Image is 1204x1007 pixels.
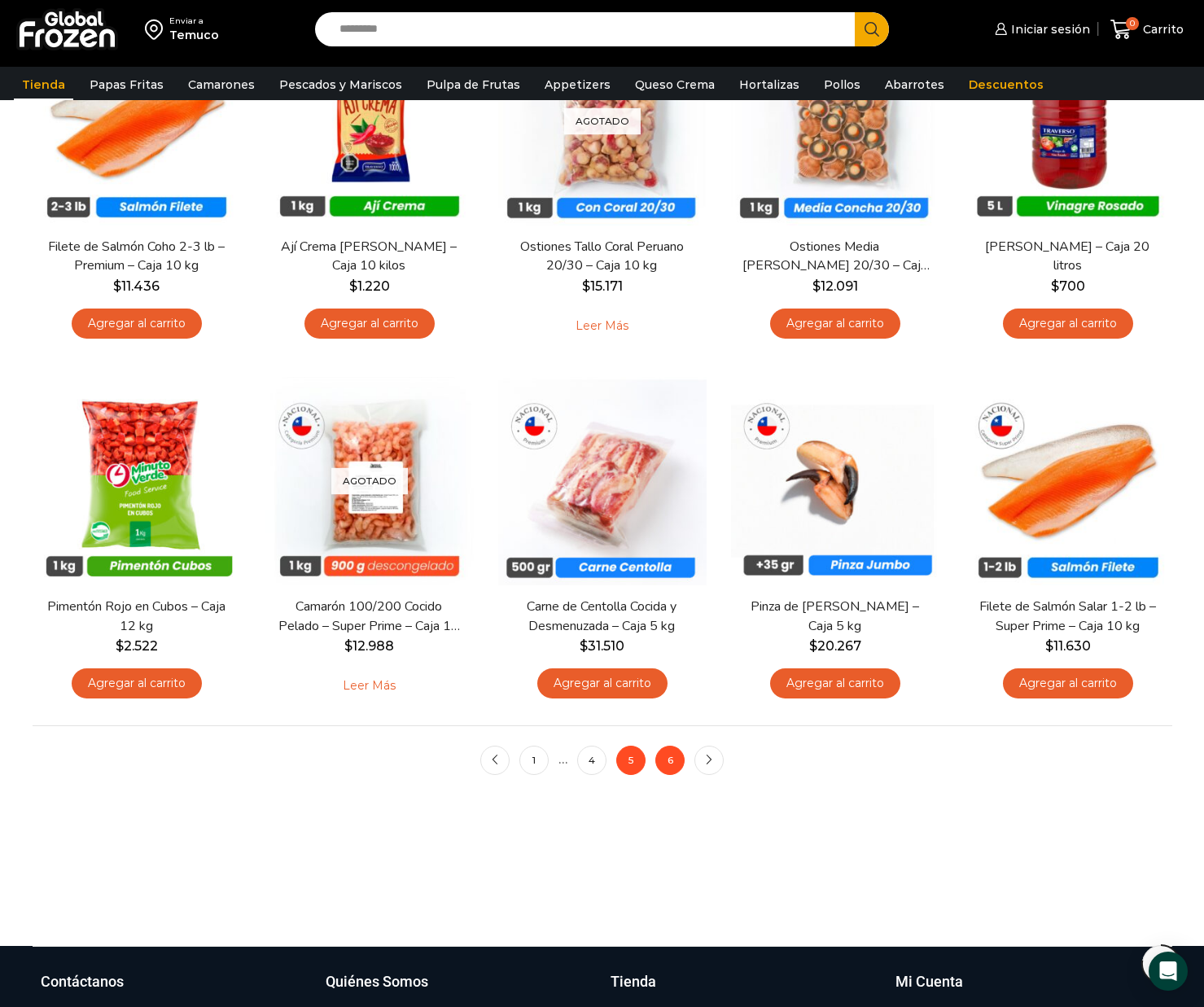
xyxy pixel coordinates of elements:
[1045,638,1091,654] bdi: 11.630
[855,12,889,46] button: Search button
[564,108,641,135] p: Agotado
[582,278,590,294] span: $
[812,278,858,294] bdi: 12.091
[81,69,172,100] a: Papas Fritas
[655,746,685,775] a: 6
[895,971,963,992] h3: Mi Cuenta
[1003,309,1133,339] a: Agregar al carrito: “Vinagre Rosado Traverso - Caja 20 litros”
[974,598,1161,635] a: Filete de Salmón Salar 1-2 lb – Super Prime – Caja 10 kg
[344,638,352,654] span: $
[113,278,121,294] span: $
[349,278,357,294] span: $
[349,278,390,294] bdi: 1.220
[770,309,900,339] a: Agregar al carrito: “Ostiones Media Concha Peruano 20/30 - Caja 10 kg”
[1007,21,1090,37] span: Iniciar sesión
[974,238,1161,275] a: [PERSON_NAME] – Caja 20 litros
[616,746,646,775] span: 5
[72,668,202,698] a: Agregar al carrito: “Pimentón Rojo en Cubos - Caja 12 kg”
[519,746,549,775] a: 1
[550,309,654,343] a: Leé más sobre “Ostiones Tallo Coral Peruano 20/30 - Caja 10 kg”
[72,309,202,339] a: Agregar al carrito: “Filete de Salmón Coho 2-3 lb - Premium - Caja 10 kg”
[731,69,808,100] a: Hortalizas
[1139,21,1184,37] span: Carrito
[304,309,435,339] a: Agregar al carrito: “Ají Crema Traverso - Caja 10 kilos”
[169,15,219,27] div: Enviar a
[809,638,817,654] span: $
[145,15,169,43] img: address-field-icon.svg
[14,69,73,100] a: Tienda
[961,69,1052,100] a: Descuentos
[418,69,528,100] a: Pulpa de Frutas
[580,638,624,654] bdi: 31.510
[627,69,723,100] a: Queso Crema
[42,598,230,635] a: Pimentón Rojo en Cubos – Caja 12 kg
[1106,11,1188,49] a: 0 Carrito
[582,278,623,294] bdi: 15.171
[169,27,219,43] div: Temuco
[812,278,821,294] span: $
[275,238,462,275] a: Ají Crema [PERSON_NAME] – Caja 10 kilos
[770,668,900,698] a: Agregar al carrito: “Pinza de Jaiba Jumbo - Caja 5 kg”
[1003,668,1133,698] a: Agregar al carrito: “Filete de Salmón Salar 1-2 lb - Super Prime - Caja 10 kg”
[344,638,394,654] bdi: 12.988
[611,971,656,992] h3: Tienda
[816,69,869,100] a: Pollos
[42,238,230,275] a: Filete de Salmón Coho 2-3 lb – Premium – Caja 10 kg
[180,69,263,100] a: Camarones
[809,638,861,654] bdi: 20.267
[536,69,619,100] a: Appetizers
[331,468,408,495] p: Agotado
[116,638,124,654] span: $
[1045,638,1053,654] span: $
[580,638,588,654] span: $
[41,971,124,992] h3: Contáctanos
[326,971,428,992] h3: Quiénes Somos
[741,598,928,635] a: Pinza de [PERSON_NAME] – Caja 5 kg
[271,69,410,100] a: Pescados y Mariscos
[508,238,695,275] a: Ostiones Tallo Coral Peruano 20/30 – Caja 10 kg
[1051,278,1085,294] bdi: 700
[991,13,1090,46] a: Iniciar sesión
[537,668,668,698] a: Agregar al carrito: “Carne de Centolla Cocida y Desmenuzada - Caja 5 kg”
[577,746,606,775] a: 4
[317,668,421,703] a: Leé más sobre “Camarón 100/200 Cocido Pelado - Super Prime - Caja 10 kg”
[508,598,695,635] a: Carne de Centolla Cocida y Desmenuzada – Caja 5 kg
[877,69,952,100] a: Abarrotes
[116,638,158,654] bdi: 2.522
[1149,952,1188,991] div: Open Intercom Messenger
[113,278,160,294] bdi: 11.436
[1126,17,1139,30] span: 0
[558,751,567,767] span: …
[275,598,462,635] a: Camarón 100/200 Cocido Pelado – Super Prime – Caja 10 kg
[1051,278,1059,294] span: $
[741,238,928,275] a: Ostiones Media [PERSON_NAME] 20/30 – Caja 10 kg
